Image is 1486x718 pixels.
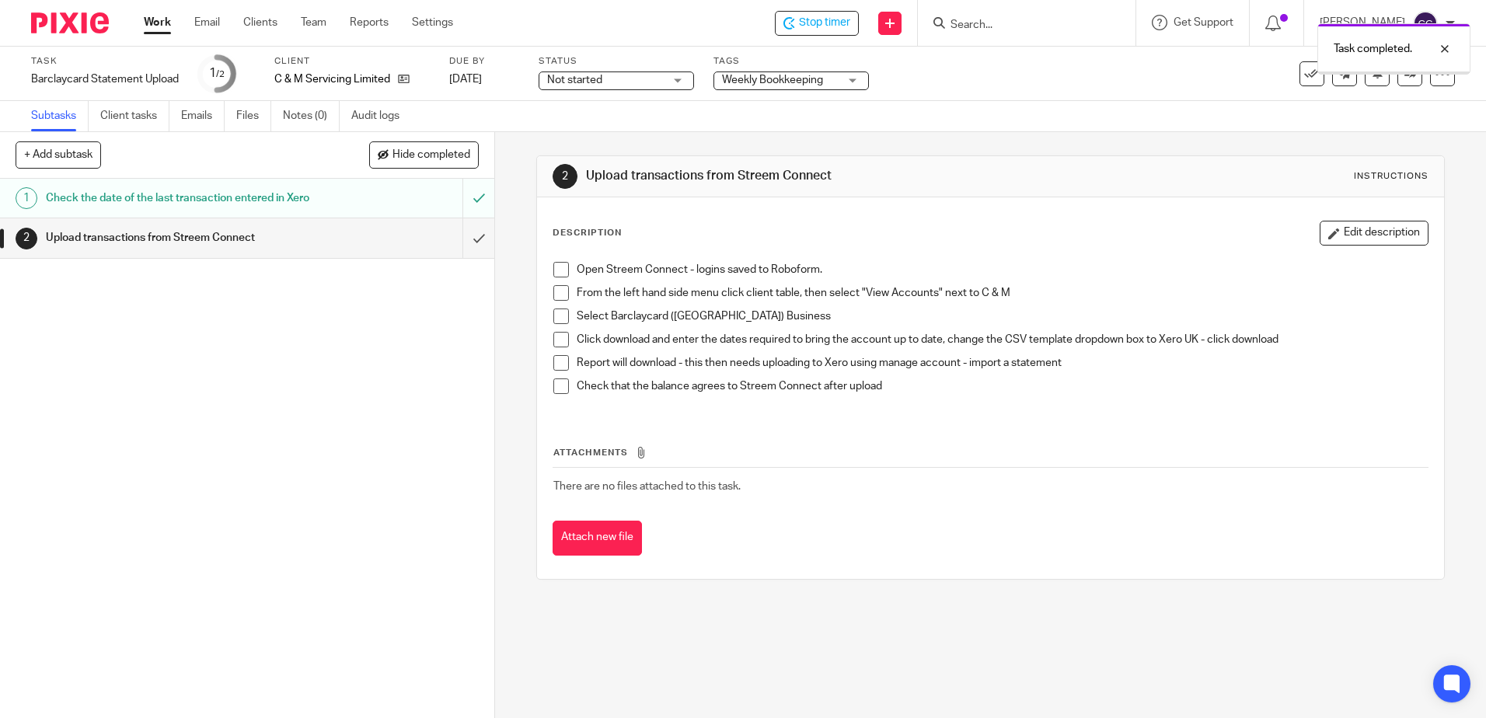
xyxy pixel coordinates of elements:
a: Client tasks [100,101,169,131]
img: Pixie [31,12,109,33]
label: Task [31,55,179,68]
a: Subtasks [31,101,89,131]
p: Description [553,227,622,239]
a: Notes (0) [283,101,340,131]
a: Emails [181,101,225,131]
div: 2 [16,228,37,249]
h1: Upload transactions from Streem Connect [586,168,1024,184]
button: Hide completed [369,141,479,168]
span: Hide completed [392,149,470,162]
p: Report will download - this then needs uploading to Xero using manage account - import a statement [577,355,1427,371]
p: From the left hand side menu click client table, then select "View Accounts" next to C & M [577,285,1427,301]
small: /2 [216,70,225,78]
span: There are no files attached to this task. [553,481,741,492]
p: C & M Servicing Limited [274,71,390,87]
p: Check that the balance agrees to Streem Connect after upload [577,378,1427,394]
a: Audit logs [351,101,411,131]
a: Email [194,15,220,30]
label: Tags [713,55,869,68]
div: Barclaycard Statement Upload [31,71,179,87]
span: Not started [547,75,602,85]
p: Click download and enter the dates required to bring the account up to date, change the CSV templ... [577,332,1427,347]
p: Task completed. [1334,41,1412,57]
span: Attachments [553,448,628,457]
a: Settings [412,15,453,30]
a: Clients [243,15,277,30]
a: Files [236,101,271,131]
img: svg%3E [1413,11,1438,36]
label: Client [274,55,430,68]
a: Work [144,15,171,30]
div: 2 [553,164,577,189]
div: Instructions [1354,170,1428,183]
p: Open Streem Connect - logins saved to Roboform. [577,262,1427,277]
h1: Upload transactions from Streem Connect [46,226,313,249]
h1: Check the date of the last transaction entered in Xero [46,186,313,210]
div: 1 [209,64,225,82]
a: Reports [350,15,389,30]
div: 1 [16,187,37,209]
span: [DATE] [449,74,482,85]
div: C & M Servicing Limited - Barclaycard Statement Upload [775,11,859,36]
label: Status [539,55,694,68]
p: Select Barclaycard ([GEOGRAPHIC_DATA]) Business [577,308,1427,324]
a: Team [301,15,326,30]
button: Edit description [1320,221,1428,246]
button: Attach new file [553,521,642,556]
button: + Add subtask [16,141,101,168]
span: Weekly Bookkeeping [722,75,823,85]
label: Due by [449,55,519,68]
